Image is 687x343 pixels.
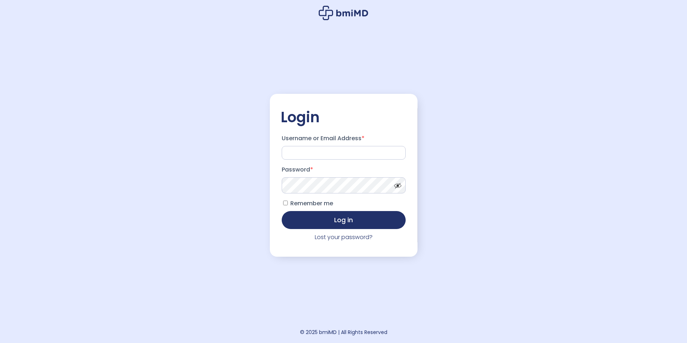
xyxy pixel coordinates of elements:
[281,108,407,126] h2: Login
[282,164,406,175] label: Password
[282,211,406,229] button: Log in
[283,201,288,205] input: Remember me
[290,199,333,207] span: Remember me
[282,133,406,144] label: Username or Email Address
[315,233,373,241] a: Lost your password?
[300,327,387,337] div: © 2025 bmiMD | All Rights Reserved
